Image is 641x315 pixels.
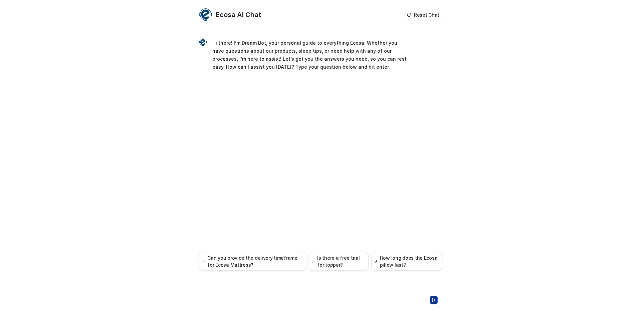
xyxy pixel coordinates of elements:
[199,38,207,46] img: Widget
[199,252,306,271] button: Can you provide the delivery timeframe for Ecosa Mattress?
[216,10,261,19] h2: Ecosa AI Chat
[371,252,442,271] button: How long does the Ecosa pillow last?
[405,10,442,20] button: Reset Chat
[212,39,408,71] p: Hi there! I’m Dream Bot, your personal guide to everything Ecosa. Whether you have questions abou...
[309,252,369,271] button: Is there a free trial for topper?
[199,8,212,21] img: Widget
